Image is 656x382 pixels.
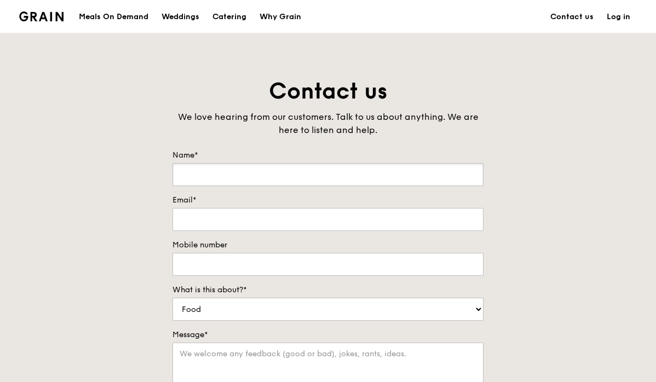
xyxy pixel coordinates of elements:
[155,1,206,33] a: Weddings
[79,1,148,33] div: Meals On Demand
[260,1,301,33] div: Why Grain
[172,77,484,106] h1: Contact us
[544,1,600,33] a: Contact us
[172,329,484,340] label: Message*
[172,111,484,137] div: We love hearing from our customers. Talk to us about anything. We are here to listen and help.
[600,1,637,33] a: Log in
[206,1,253,33] a: Catering
[253,1,308,33] a: Why Grain
[19,11,64,21] img: Grain
[162,1,199,33] div: Weddings
[172,195,484,206] label: Email*
[172,150,484,161] label: Name*
[172,285,484,296] label: What is this about?*
[212,1,246,33] div: Catering
[172,240,484,251] label: Mobile number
